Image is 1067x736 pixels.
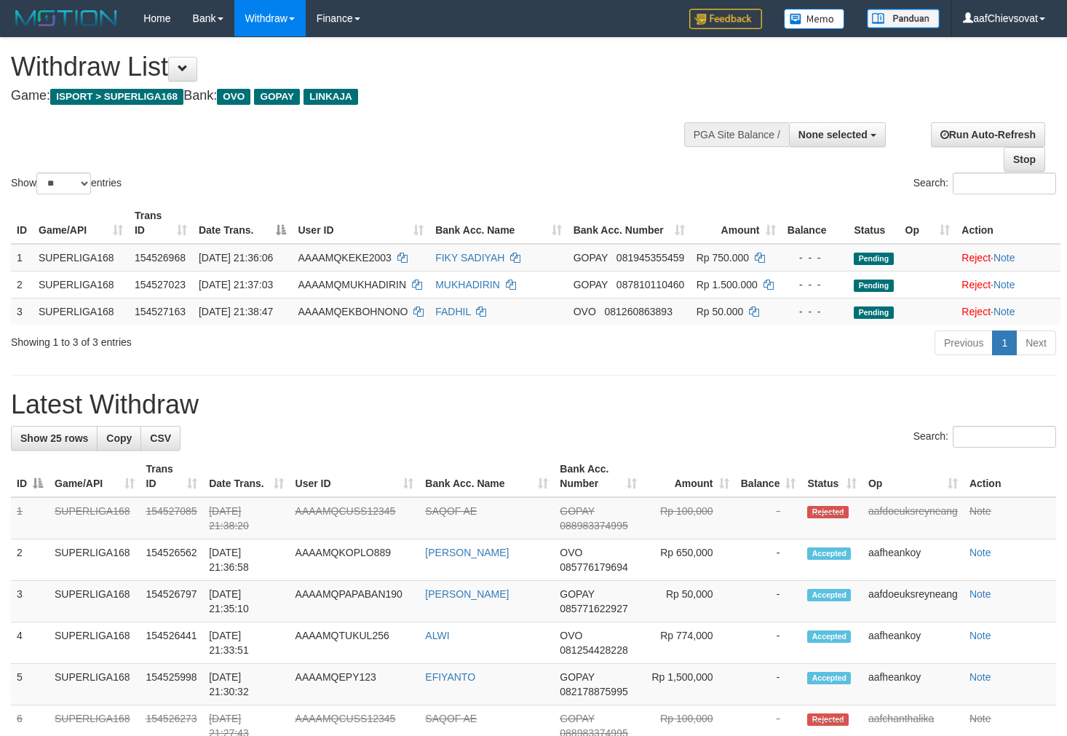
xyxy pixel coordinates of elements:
span: Copy 087810110460 to clipboard [616,279,684,290]
th: Op: activate to sort column ascending [900,202,956,244]
a: Note [969,588,991,600]
td: SUPERLIGA168 [33,244,129,272]
th: ID: activate to sort column descending [11,456,49,497]
select: Showentries [36,173,91,194]
a: FADHIL [435,306,471,317]
h4: Game: Bank: [11,89,697,103]
td: aafheankoy [862,622,964,664]
td: aafheankoy [862,539,964,581]
td: SUPERLIGA168 [49,497,140,539]
td: AAAAMQTUKUL256 [290,622,420,664]
td: · [956,271,1060,298]
span: OVO [574,306,596,317]
td: 4 [11,622,49,664]
button: None selected [789,122,886,147]
span: Rp 1.500.000 [697,279,758,290]
th: Date Trans.: activate to sort column descending [193,202,293,244]
th: User ID: activate to sort column ascending [292,202,429,244]
td: Rp 100,000 [643,497,735,539]
th: Bank Acc. Number: activate to sort column ascending [568,202,691,244]
span: Copy [106,432,132,444]
td: · [956,298,1060,325]
span: ISPORT > SUPERLIGA168 [50,89,183,105]
th: Trans ID: activate to sort column ascending [140,456,204,497]
a: MUKHADIRIN [435,279,500,290]
label: Search: [913,173,1056,194]
input: Search: [953,173,1056,194]
span: OVO [217,89,250,105]
div: - - - [788,250,843,265]
td: 2 [11,539,49,581]
span: [DATE] 21:37:03 [199,279,273,290]
td: 1 [11,497,49,539]
span: Show 25 rows [20,432,88,444]
th: Op: activate to sort column ascending [862,456,964,497]
a: Reject [961,279,991,290]
td: [DATE] 21:35:10 [203,581,289,622]
span: Rp 50.000 [697,306,744,317]
td: - [735,664,802,705]
span: Copy 081260863893 to clipboard [605,306,673,317]
td: 154526562 [140,539,204,581]
span: Copy 085771622927 to clipboard [560,603,627,614]
span: [DATE] 21:36:06 [199,252,273,264]
th: Bank Acc. Number: activate to sort column ascending [554,456,642,497]
td: 154526797 [140,581,204,622]
a: Note [969,671,991,683]
a: Reject [961,306,991,317]
td: Rp 650,000 [643,539,735,581]
span: None selected [798,129,868,141]
a: 1 [992,331,1017,355]
a: Copy [97,426,141,451]
td: [DATE] 21:30:32 [203,664,289,705]
td: 154526441 [140,622,204,664]
td: Rp 1,500,000 [643,664,735,705]
td: 2 [11,271,33,298]
span: 154527023 [135,279,186,290]
a: Note [969,547,991,558]
span: GOPAY [574,279,608,290]
span: GOPAY [560,671,594,683]
td: AAAAMQKOPLO889 [290,539,420,581]
th: User ID: activate to sort column ascending [290,456,420,497]
span: GOPAY [254,89,300,105]
a: CSV [140,426,181,451]
a: Note [969,713,991,724]
a: FIKY SADIYAH [435,252,504,264]
td: - [735,497,802,539]
img: Button%20Memo.svg [784,9,845,29]
td: aafdoeuksreyneang [862,581,964,622]
span: AAAAMQKEKE2003 [298,252,391,264]
a: Note [993,252,1015,264]
span: OVO [560,547,582,558]
td: SUPERLIGA168 [49,539,140,581]
a: [PERSON_NAME] [425,588,509,600]
td: 1 [11,244,33,272]
th: Bank Acc. Name: activate to sort column ascending [429,202,568,244]
td: Rp 774,000 [643,622,735,664]
th: Bank Acc. Name: activate to sort column ascending [419,456,554,497]
td: [DATE] 21:36:58 [203,539,289,581]
th: Balance: activate to sort column ascending [735,456,802,497]
a: ALWI [425,630,449,641]
input: Search: [953,426,1056,448]
th: Amount: activate to sort column ascending [643,456,735,497]
td: Rp 50,000 [643,581,735,622]
td: SUPERLIGA168 [49,622,140,664]
td: aafheankoy [862,664,964,705]
span: Accepted [807,672,851,684]
td: AAAAMQEPY123 [290,664,420,705]
a: Note [969,630,991,641]
a: SAQOF AE [425,713,477,724]
td: SUPERLIGA168 [49,664,140,705]
th: Game/API: activate to sort column ascending [33,202,129,244]
span: AAAAMQEKBOHNONO [298,306,408,317]
span: AAAAMQMUKHADIRIN [298,279,406,290]
span: GOPAY [560,713,594,724]
div: - - - [788,277,843,292]
div: PGA Site Balance / [684,122,789,147]
td: AAAAMQPAPABAN190 [290,581,420,622]
span: CSV [150,432,171,444]
th: Balance [782,202,849,244]
img: Feedback.jpg [689,9,762,29]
